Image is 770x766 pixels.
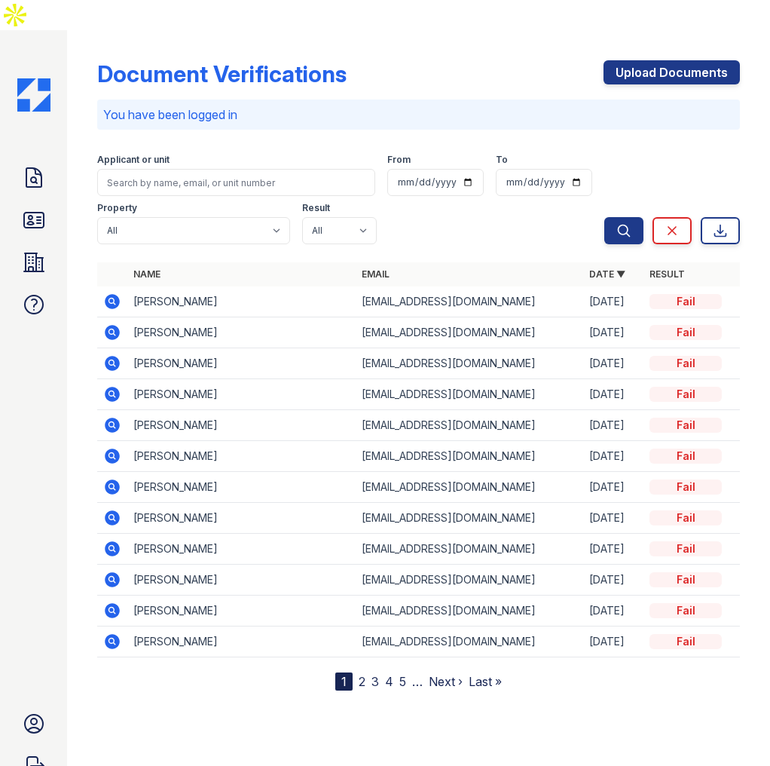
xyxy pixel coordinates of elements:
div: Fail [649,294,722,309]
div: Fail [649,449,722,464]
td: [DATE] [583,534,643,565]
td: [PERSON_NAME] [127,286,356,317]
td: [EMAIL_ADDRESS][DOMAIN_NAME] [356,472,584,503]
a: Name [133,268,160,280]
p: You have been logged in [103,106,734,124]
td: [DATE] [583,472,643,503]
td: [PERSON_NAME] [127,410,356,441]
td: [EMAIL_ADDRESS][DOMAIN_NAME] [356,503,584,534]
td: [EMAIL_ADDRESS][DOMAIN_NAME] [356,627,584,657]
div: Fail [649,634,722,649]
div: Fail [649,418,722,433]
td: [EMAIL_ADDRESS][DOMAIN_NAME] [356,441,584,472]
td: [DATE] [583,441,643,472]
td: [PERSON_NAME] [127,627,356,657]
a: Last » [469,674,502,689]
a: 5 [399,674,406,689]
td: [DATE] [583,627,643,657]
td: [PERSON_NAME] [127,503,356,534]
td: [EMAIL_ADDRESS][DOMAIN_NAME] [356,317,584,348]
td: [EMAIL_ADDRESS][DOMAIN_NAME] [356,379,584,410]
td: [DATE] [583,596,643,627]
div: Fail [649,572,722,587]
span: … [412,673,423,691]
div: Fail [649,541,722,556]
a: Date ▼ [589,268,625,280]
div: 1 [335,673,353,691]
img: CE_Icon_Blue-c292c112584629df590d857e76928e9f676e5b41ef8f769ba2f05ee15b207248.png [17,78,50,112]
a: 2 [359,674,365,689]
td: [PERSON_NAME] [127,317,356,348]
td: [EMAIL_ADDRESS][DOMAIN_NAME] [356,596,584,627]
input: Search by name, email, or unit number [97,169,375,196]
td: [PERSON_NAME] [127,348,356,379]
div: Fail [649,510,722,525]
td: [DATE] [583,565,643,596]
label: To [496,154,508,166]
td: [DATE] [583,410,643,441]
label: Property [97,202,137,214]
td: [EMAIL_ADDRESS][DOMAIN_NAME] [356,410,584,441]
td: [DATE] [583,503,643,534]
div: Fail [649,480,722,495]
td: [DATE] [583,286,643,317]
a: Next › [429,674,463,689]
a: Upload Documents [603,60,740,84]
label: Result [302,202,330,214]
div: Fail [649,603,722,618]
td: [EMAIL_ADDRESS][DOMAIN_NAME] [356,348,584,379]
div: Document Verifications [97,60,347,87]
td: [PERSON_NAME] [127,472,356,503]
div: Fail [649,387,722,402]
a: 3 [371,674,379,689]
td: [PERSON_NAME] [127,441,356,472]
td: [PERSON_NAME] [127,379,356,410]
td: [PERSON_NAME] [127,565,356,596]
td: [DATE] [583,379,643,410]
td: [EMAIL_ADDRESS][DOMAIN_NAME] [356,565,584,596]
td: [PERSON_NAME] [127,534,356,565]
div: Fail [649,325,722,340]
td: [DATE] [583,348,643,379]
label: Applicant or unit [97,154,170,166]
a: Email [362,268,390,280]
td: [EMAIL_ADDRESS][DOMAIN_NAME] [356,286,584,317]
a: Result [649,268,685,280]
div: Fail [649,356,722,371]
td: [EMAIL_ADDRESS][DOMAIN_NAME] [356,534,584,565]
td: [DATE] [583,317,643,348]
label: From [387,154,411,166]
iframe: chat widget [707,706,755,751]
td: [PERSON_NAME] [127,596,356,627]
a: 4 [385,674,393,689]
